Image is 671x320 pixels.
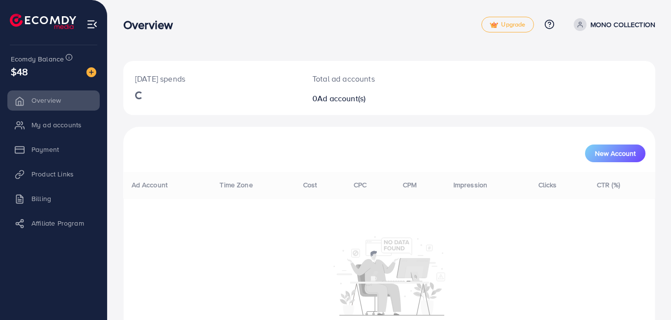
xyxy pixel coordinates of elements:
button: New Account [585,145,645,162]
span: Ecomdy Balance [11,54,64,64]
span: $48 [11,64,28,79]
img: logo [10,14,76,29]
img: image [86,67,96,77]
a: MONO COLLECTION [570,18,655,31]
img: menu [86,19,98,30]
span: Upgrade [490,21,525,29]
h2: 0 [312,94,422,103]
h3: Overview [123,18,181,32]
a: tickUpgrade [481,17,533,32]
p: Total ad accounts [312,73,422,85]
img: tick [490,22,498,29]
p: [DATE] spends [135,73,289,85]
span: Ad account(s) [317,93,365,104]
p: MONO COLLECTION [590,19,655,30]
span: New Account [595,150,636,157]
